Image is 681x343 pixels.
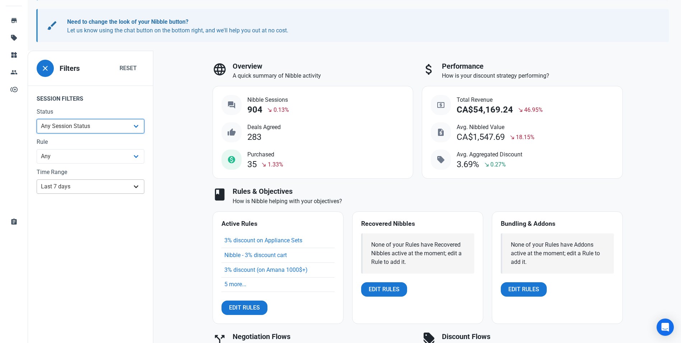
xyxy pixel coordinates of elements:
[509,134,515,140] span: south_east
[10,16,18,23] span: store
[484,162,490,168] span: south_east
[224,266,308,273] a: 3% discount (on Amana 1000$+)
[247,160,257,169] div: 35
[10,51,18,58] span: widgets
[10,218,18,225] span: assignment
[457,123,535,132] span: Avg. Nibbled Value
[361,220,474,228] h4: Recovered Nibbles
[268,160,283,169] span: 1.33%
[227,101,236,109] span: question_answer
[213,62,227,77] span: language
[229,303,260,312] span: Edit Rules
[490,160,506,169] span: 0.27%
[6,12,22,29] a: store
[457,160,479,169] div: 3.69%
[369,285,400,294] span: Edit Rules
[247,150,283,159] span: Purchased
[120,64,137,73] span: Reset
[457,150,522,159] span: Avg. Aggregated Discount
[501,220,614,228] h4: Bundling & Addons
[10,68,18,75] span: people
[457,105,513,115] div: CA$54,169.24
[224,252,287,259] a: Nibble - 3% discount cart
[6,46,22,64] a: widgets
[227,128,236,137] span: thumb_up
[361,282,407,297] a: Edit Rules
[524,106,543,114] span: 46.95%
[224,237,302,244] a: 3% discount on Appliance Sets
[233,62,414,70] h3: Overview
[371,241,466,266] div: None of your Rules have Recovered Nibbles active at the moment; edit a Rule to add it.
[511,241,605,266] div: None of your Rules have Addons active at the moment; edit a Rule to add it.
[457,96,543,104] span: Total Revenue
[46,20,58,31] span: brush
[247,132,261,142] div: 283
[247,123,281,132] span: Deals Agreed
[508,285,539,294] span: Edit Rules
[213,187,227,202] span: book
[516,133,535,142] span: 18.15%
[233,197,623,206] p: How is Nibble helping with your objectives?
[274,106,289,114] span: 0.13%
[6,64,22,81] a: people
[261,162,267,168] span: south_east
[247,96,289,104] span: Nibble Sessions
[233,333,414,341] h3: Negotiation Flows
[112,61,144,76] button: Reset
[247,105,262,115] div: 904
[442,333,623,341] h3: Discount Flows
[221,301,267,315] a: Edit Rules
[442,62,623,70] h3: Performance
[28,86,153,108] legend: Session Filters
[37,108,144,116] label: Status
[267,107,272,113] span: south_east
[437,101,445,109] span: local_atm
[67,18,651,35] p: Let us know using the chat button on the bottom right, and we'll help you out at no cost.
[10,85,18,92] span: control_point_duplicate
[37,138,144,146] label: Rule
[221,220,335,228] h4: Active Rules
[37,60,54,77] button: close
[6,213,22,230] a: assignment
[6,29,22,46] a: sell
[233,187,623,196] h3: Rules & Objectives
[442,72,623,80] p: How is your discount strategy performing?
[67,18,188,25] b: Need to change the look of your Nibble button?
[422,62,436,77] span: attach_money
[6,81,22,98] a: control_point_duplicate
[227,155,236,164] span: monetization_on
[437,128,445,137] span: request_quote
[657,319,674,336] div: Open Intercom Messenger
[37,168,144,177] label: Time Range
[10,33,18,41] span: sell
[501,282,547,297] a: Edit Rules
[60,64,80,73] h3: Filters
[457,132,505,142] div: CA$1,547.69
[437,155,445,164] span: sell
[224,281,246,288] a: 5 more...
[233,72,414,80] p: A quick summary of Nibble activity
[518,107,523,113] span: south_east
[41,64,50,73] span: close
